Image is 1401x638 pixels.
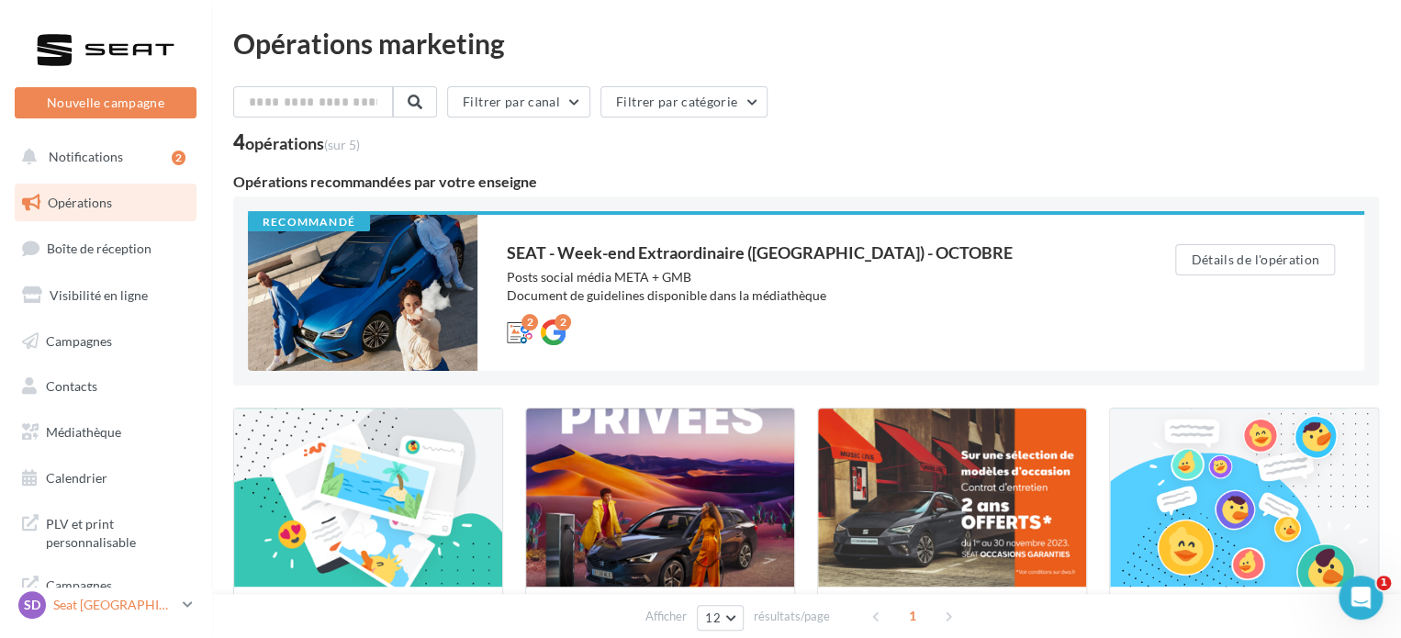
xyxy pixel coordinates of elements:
div: SEAT - Week-end Extraordinaire ([GEOGRAPHIC_DATA]) - OCTOBRE [507,244,1102,261]
div: 2 [555,314,571,330]
span: (sur 5) [324,137,360,152]
span: Contacts [46,378,97,394]
div: Opérations recommandées par votre enseigne [233,174,1379,189]
iframe: Intercom live chat [1339,576,1383,620]
a: PLV et print personnalisable [11,504,200,558]
button: Notifications 2 [11,138,193,176]
span: 1 [898,601,927,631]
div: Recommandé [248,215,370,231]
div: 2 [521,314,538,330]
a: Campagnes DataOnDemand [11,565,200,620]
a: Médiathèque [11,413,200,452]
span: 1 [1376,576,1391,590]
button: Filtrer par canal [447,86,590,118]
button: Nouvelle campagne [15,87,196,118]
span: SD [24,596,40,614]
a: Campagnes [11,322,200,361]
span: 12 [705,610,721,625]
span: Afficher [645,608,687,625]
div: 2 [172,151,185,165]
div: Opérations marketing [233,29,1379,57]
span: PLV et print personnalisable [46,511,189,551]
a: Boîte de réception [11,229,200,268]
span: Campagnes [46,332,112,348]
button: Filtrer par catégorie [600,86,768,118]
span: Médiathèque [46,424,121,440]
a: SD Seat [GEOGRAPHIC_DATA] [15,588,196,622]
a: Contacts [11,367,200,406]
span: Notifications [49,149,123,164]
span: Calendrier [46,470,107,486]
div: 4 [233,132,360,152]
button: Détails de l'opération [1175,244,1335,275]
span: Opérations [48,195,112,210]
a: Calendrier [11,459,200,498]
span: Boîte de réception [47,241,151,256]
span: Campagnes DataOnDemand [46,573,189,612]
span: résultats/page [754,608,830,625]
span: Visibilité en ligne [50,287,148,303]
button: 12 [697,605,744,631]
p: Seat [GEOGRAPHIC_DATA] [53,596,175,614]
a: Opérations [11,184,200,222]
div: opérations [245,135,360,151]
div: Posts social média META + GMB Document de guidelines disponible dans la médiathèque [507,268,1102,305]
a: Visibilité en ligne [11,276,200,315]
